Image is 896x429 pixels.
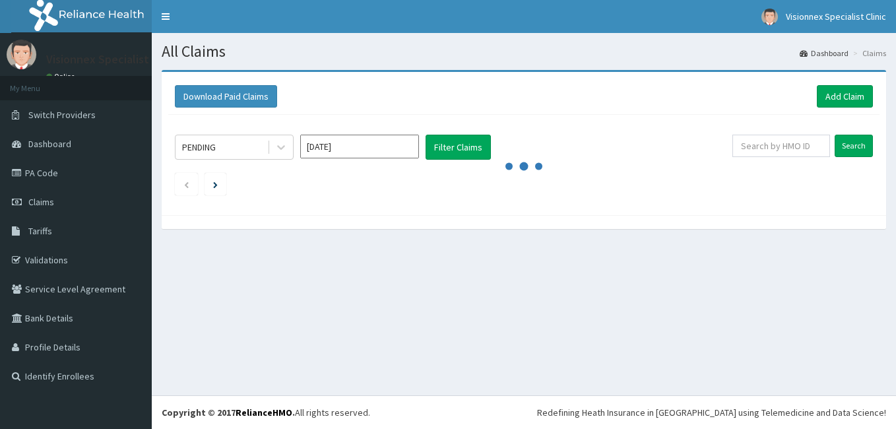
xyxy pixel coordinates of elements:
div: Redefining Heath Insurance in [GEOGRAPHIC_DATA] using Telemedicine and Data Science! [537,406,886,419]
footer: All rights reserved. [152,395,896,429]
span: Dashboard [28,138,71,150]
a: Online [46,72,78,81]
img: User Image [761,9,778,25]
p: Visionnex Specialist Clinic [46,53,179,65]
span: Switch Providers [28,109,96,121]
strong: Copyright © 2017 . [162,407,295,418]
a: Previous page [183,178,189,190]
a: Dashboard [800,48,848,59]
button: Filter Claims [426,135,491,160]
input: Search [835,135,873,157]
a: Next page [213,178,218,190]
a: Add Claim [817,85,873,108]
span: Visionnex Specialist Clinic [786,11,886,22]
li: Claims [850,48,886,59]
h1: All Claims [162,43,886,60]
input: Select Month and Year [300,135,419,158]
svg: audio-loading [504,147,544,186]
a: RelianceHMO [236,407,292,418]
button: Download Paid Claims [175,85,277,108]
span: Claims [28,196,54,208]
img: User Image [7,40,36,69]
div: PENDING [182,141,216,154]
span: Tariffs [28,225,52,237]
input: Search by HMO ID [732,135,830,157]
